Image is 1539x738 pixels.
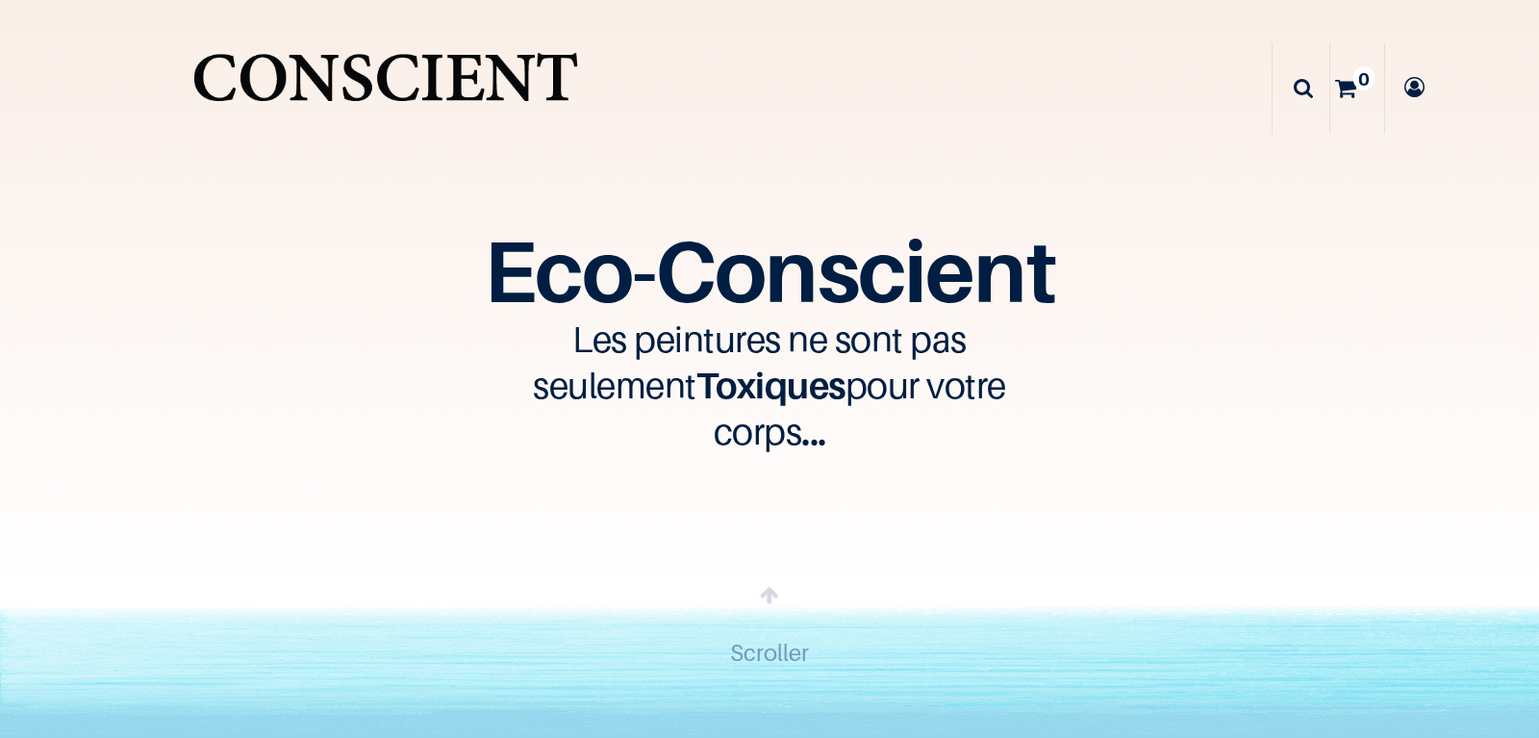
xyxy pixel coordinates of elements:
[1330,43,1384,134] a: 0
[801,410,826,453] span: ...
[188,38,583,139] a: Logo of Conscient
[481,317,1058,456] h3: Les peintures ne sont pas seulement pour votre corps
[111,237,1428,306] h1: Eco-Conscient
[696,364,845,407] span: Toxiques
[188,38,583,139] img: Conscient
[1353,66,1375,90] sup: 0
